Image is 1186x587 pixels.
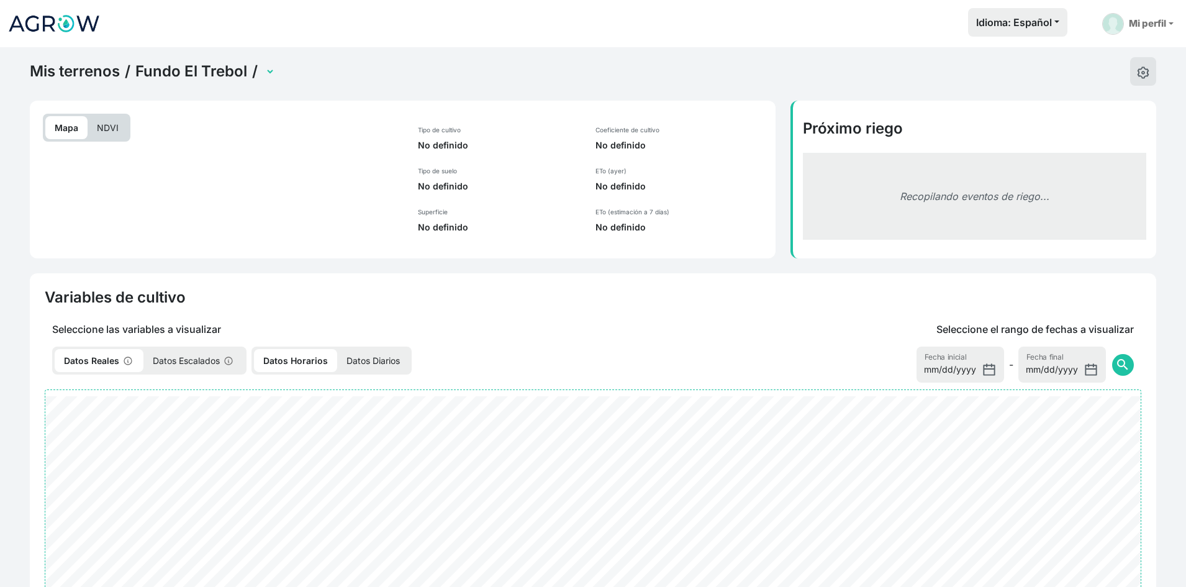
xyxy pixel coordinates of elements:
[1137,66,1149,79] img: edit
[968,8,1067,37] button: Idioma: Español
[1115,357,1130,372] span: search
[1009,357,1013,372] span: -
[418,166,581,175] p: Tipo de suelo
[55,349,143,372] p: Datos Reales
[595,221,766,234] p: No definido
[337,349,409,372] p: Datos Diarios
[595,180,766,193] p: No definido
[1102,13,1124,35] img: User
[45,116,88,139] p: Mapa
[125,62,130,81] span: /
[595,166,766,175] p: ETo (ayer)
[418,180,581,193] p: No definido
[135,62,247,81] a: Fundo El Trebol
[45,288,186,307] h4: Variables de cultivo
[1112,354,1134,376] button: search
[418,207,581,216] p: Superficie
[803,119,1146,138] h4: Próximo riego
[263,62,275,81] select: Terrain Selector
[7,8,101,39] img: Agrow Analytics
[254,349,337,372] p: Datos Horarios
[418,221,581,234] p: No definido
[1097,8,1179,40] a: Mi perfil
[30,62,120,81] a: Mis terrenos
[595,207,766,216] p: ETo (estimación a 7 días)
[900,190,1049,202] em: Recopilando eventos de riego...
[936,322,1134,337] p: Seleccione el rango de fechas a visualizar
[595,139,766,152] p: No definido
[88,116,128,139] p: NDVI
[45,322,678,337] p: Seleccione las variables a visualizar
[143,349,244,372] p: Datos Escalados
[418,139,581,152] p: No definido
[595,125,766,134] p: Coeficiente de cultivo
[252,62,258,81] span: /
[418,125,581,134] p: Tipo de cultivo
